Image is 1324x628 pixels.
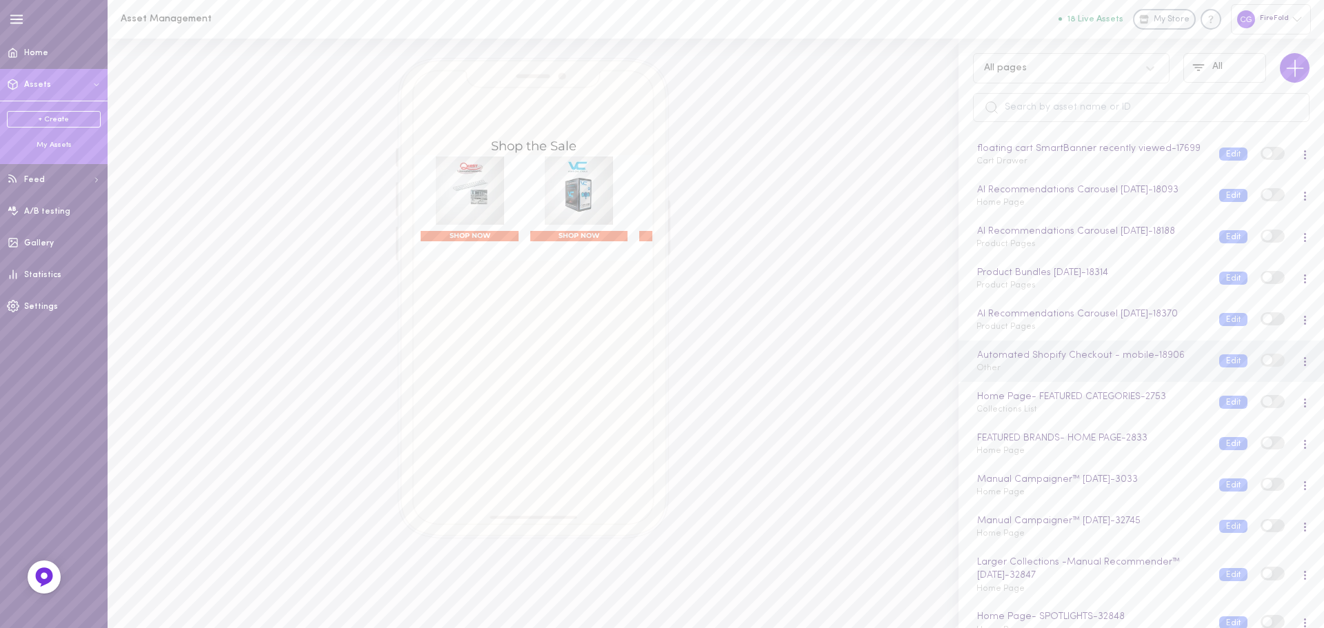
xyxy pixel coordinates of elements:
div: FEATURED BRANDS- HOME PAGE - 2833 [974,431,1206,446]
button: All [1183,53,1266,83]
span: SHOP NOW [530,230,628,241]
div: Larger Collections -Manual Recommender™ [DATE] - 32847 [974,555,1206,583]
div: All pages [984,63,1027,73]
span: Home Page [976,488,1025,496]
div: SHOP NOW [639,156,737,259]
span: My Store [1154,14,1190,26]
div: AI Recommendations Carousel [DATE] - 18093 [974,183,1206,198]
span: Home Page [976,199,1025,207]
span: Home [24,49,48,57]
span: Cart Drawer [976,157,1027,165]
button: 18 Live Assets [1059,14,1123,23]
button: Edit [1219,396,1247,409]
input: Search by asset name or ID [973,93,1310,122]
span: Collections List [976,405,1037,414]
div: SHOP NOW [421,156,519,259]
button: Edit [1219,568,1247,581]
div: Home Page- FEATURED CATEGORIES - 2753 [974,389,1206,405]
button: Edit [1219,354,1247,367]
button: Edit [1219,520,1247,533]
span: Product Pages [976,281,1036,290]
span: Statistics [24,271,61,279]
a: 18 Live Assets [1059,14,1133,24]
a: + Create [7,111,101,128]
div: Home Page- SPOTLIGHTS - 32848 [974,609,1206,625]
span: Other [976,364,1001,372]
span: Home Page [976,447,1025,455]
button: Edit [1219,437,1247,450]
span: A/B testing [24,207,70,216]
img: Feedback Button [34,567,54,587]
span: SHOP NOW [639,230,737,241]
span: Settings [24,303,58,311]
span: Product Pages [976,323,1036,331]
span: Product Pages [976,240,1036,248]
button: Edit [1219,189,1247,202]
div: AI Recommendations Carousel [DATE] - 18188 [974,224,1206,239]
button: Edit [1219,272,1247,285]
button: Edit [1219,148,1247,161]
div: Knowledge center [1201,9,1221,30]
span: SHOP NOW [421,230,519,241]
button: Edit [1219,313,1247,326]
span: Gallery [24,239,54,247]
div: Automated Shopify Checkout - mobile - 18906 [974,348,1206,363]
div: Manual Campaigner™ [DATE] - 32745 [974,514,1206,529]
a: My Store [1133,9,1196,30]
span: Home Page [976,529,1025,538]
div: floating cart SmartBanner recently viewed - 17699 [974,141,1206,156]
div: Product Bundles [DATE] - 18314 [974,265,1206,281]
span: Assets [24,81,51,89]
h1: Asset Management [121,14,348,24]
div: FireFold [1231,4,1311,34]
span: Feed [24,176,45,184]
button: Edit [1219,230,1247,243]
div: SHOP NOW [530,156,628,259]
div: My Assets [7,140,101,150]
span: Home Page [976,585,1025,593]
h2: Shop the Sale [431,140,636,152]
button: Edit [1219,478,1247,492]
div: Manual Campaigner™ [DATE] - 3033 [974,472,1206,487]
div: AI Recommendations Carousel [DATE] - 18370 [974,307,1206,322]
